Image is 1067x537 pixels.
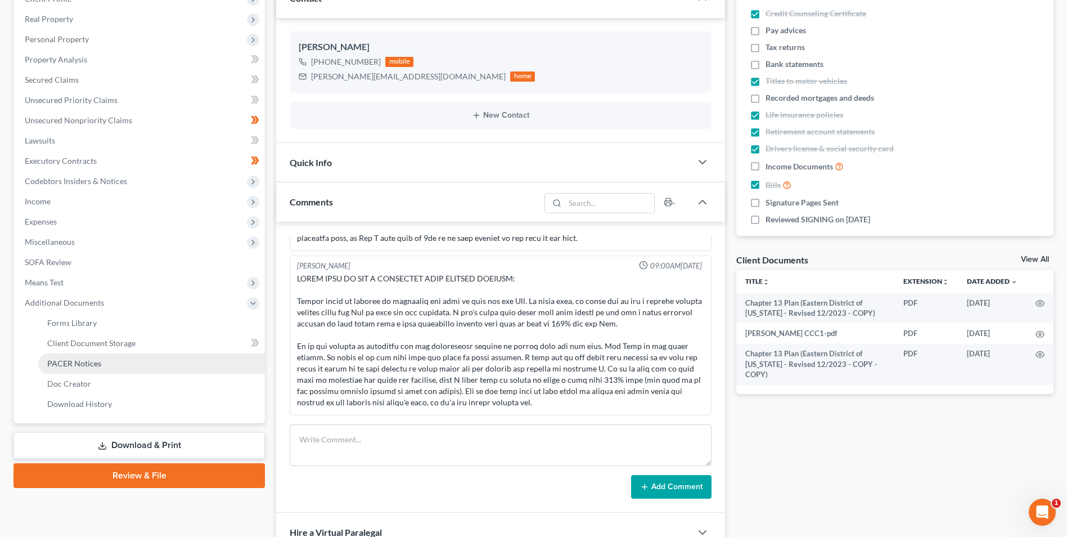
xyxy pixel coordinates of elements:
[736,344,894,385] td: Chapter 13 Plan (Eastern District of [US_STATE] - Revised 12/2023 - COPY - COPY)
[766,59,823,70] span: Bank statements
[25,237,75,247] span: Miscellaneous
[766,92,874,104] span: Recorded mortgages and deeds
[47,359,101,368] span: PACER Notices
[25,136,55,145] span: Lawsuits
[16,110,265,131] a: Unsecured Nonpriority Claims
[766,197,839,208] span: Signature Pages Sent
[47,338,136,348] span: Client Document Storage
[650,261,702,271] span: 09:00AM[DATE]
[894,344,958,385] td: PDF
[766,25,806,36] span: Pay advices
[13,463,265,488] a: Review & File
[47,318,97,328] span: Forms Library
[745,277,769,285] a: Titleunfold_more
[385,57,413,67] div: mobile
[1052,499,1061,508] span: 1
[299,41,703,54] div: [PERSON_NAME]
[38,374,265,394] a: Doc Creator
[16,252,265,272] a: SOFA Review
[38,333,265,353] a: Client Document Storage
[763,279,769,285] i: unfold_more
[25,257,71,267] span: SOFA Review
[1029,499,1056,526] iframe: Intercom live chat
[16,151,265,171] a: Executory Contracts
[25,95,118,105] span: Unsecured Priority Claims
[25,55,87,64] span: Property Analysis
[13,432,265,459] a: Download & Print
[736,323,894,343] td: [PERSON_NAME] CCC1-pdf
[766,143,894,154] span: Drivers license & social security card
[25,156,97,165] span: Executory Contracts
[25,14,73,24] span: Real Property
[565,194,654,213] input: Search...
[311,71,506,82] div: [PERSON_NAME][EMAIL_ADDRESS][DOMAIN_NAME]
[958,323,1027,343] td: [DATE]
[25,298,104,307] span: Additional Documents
[766,161,833,172] span: Income Documents
[16,131,265,151] a: Lawsuits
[967,277,1018,285] a: Date Added expand_more
[38,353,265,374] a: PACER Notices
[766,180,781,191] span: Bills
[631,475,712,499] button: Add Comment
[958,344,1027,385] td: [DATE]
[1011,279,1018,285] i: expand_more
[894,293,958,324] td: PDF
[25,278,64,287] span: Means Test
[16,70,265,90] a: Secured Claims
[297,273,704,408] div: LOREM IPSU DO SIT A CONSECTET ADIP ELITSED DOEIUSM: Tempor incid ut laboree do magnaaliq eni admi...
[38,394,265,414] a: Download History
[16,90,265,110] a: Unsecured Priority Claims
[25,217,57,226] span: Expenses
[510,71,535,82] div: home
[25,75,79,84] span: Secured Claims
[25,115,132,125] span: Unsecured Nonpriority Claims
[299,111,703,120] button: New Contact
[736,293,894,324] td: Chapter 13 Plan (Eastern District of [US_STATE] - Revised 12/2023 - COPY)
[25,176,127,186] span: Codebtors Insiders & Notices
[47,379,91,388] span: Doc Creator
[1021,256,1049,263] a: View All
[766,42,805,53] span: Tax returns
[766,109,843,120] span: Life insurance policies
[958,293,1027,324] td: [DATE]
[766,75,847,87] span: Titles to motor vehicles
[25,196,51,206] span: Income
[47,399,112,409] span: Download History
[16,50,265,70] a: Property Analysis
[736,254,808,266] div: Client Documents
[903,277,949,285] a: Extensionunfold_more
[766,214,870,225] span: Reviewed SIGNING on [DATE]
[38,313,265,333] a: Forms Library
[311,56,381,68] div: [PHONE_NUMBER]
[942,279,949,285] i: unfold_more
[894,323,958,343] td: PDF
[766,8,866,19] span: Credit Counseling Certificate
[290,196,333,207] span: Comments
[290,157,332,168] span: Quick Info
[297,261,350,271] div: [PERSON_NAME]
[766,126,875,137] span: Retirement account statements
[25,34,89,44] span: Personal Property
